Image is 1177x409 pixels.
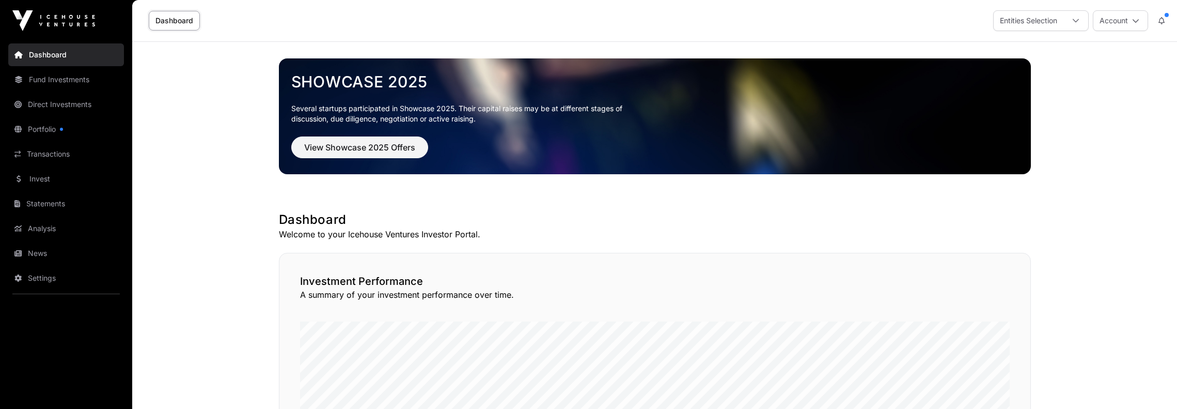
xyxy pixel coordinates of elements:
[149,11,200,31] a: Dashboard
[279,228,1031,240] p: Welcome to your Icehouse Ventures Investor Portal.
[279,58,1031,174] img: Showcase 2025
[291,137,428,158] button: View Showcase 2025 Offers
[300,289,1010,301] p: A summary of your investment performance over time.
[8,168,124,190] a: Invest
[279,211,1031,228] h1: Dashboard
[291,72,1018,91] a: Showcase 2025
[300,274,1010,289] h2: Investment Performance
[8,43,124,66] a: Dashboard
[8,93,124,116] a: Direct Investments
[8,242,124,265] a: News
[994,11,1063,31] div: Entities Selection
[12,10,95,31] img: Icehouse Ventures Logo
[291,147,428,157] a: View Showcase 2025 Offers
[1093,10,1148,31] button: Account
[8,267,124,290] a: Settings
[304,141,415,154] span: View Showcase 2025 Offers
[8,143,124,165] a: Transactions
[8,217,124,240] a: Analysis
[8,118,124,141] a: Portfolio
[8,192,124,215] a: Statements
[8,68,124,91] a: Fund Investments
[291,103,638,124] p: Several startups participated in Showcase 2025. Their capital raises may be at different stages o...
